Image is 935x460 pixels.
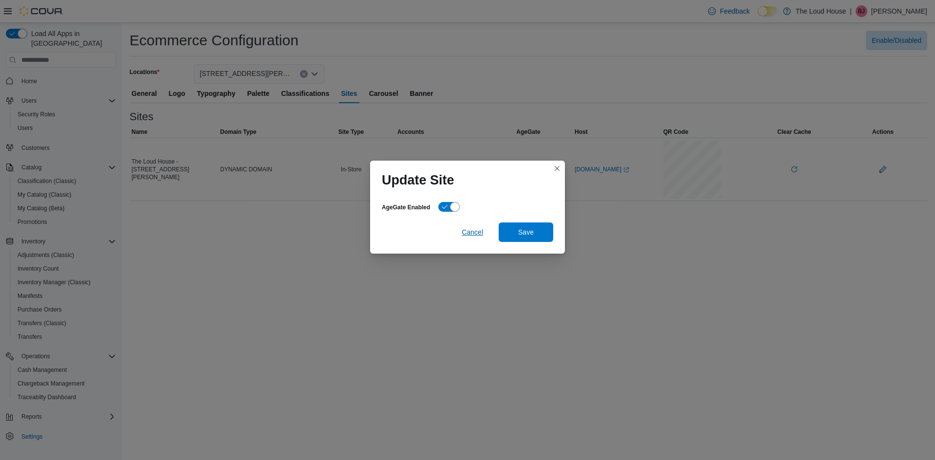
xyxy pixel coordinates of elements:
button: Save [499,222,553,242]
button: Closes this modal window [551,163,563,174]
button: Cancel [458,222,487,242]
span: Cancel [462,227,483,237]
span: Save [518,227,534,237]
h1: Update Site [382,172,454,188]
label: AgeGate Enabled [382,203,430,211]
